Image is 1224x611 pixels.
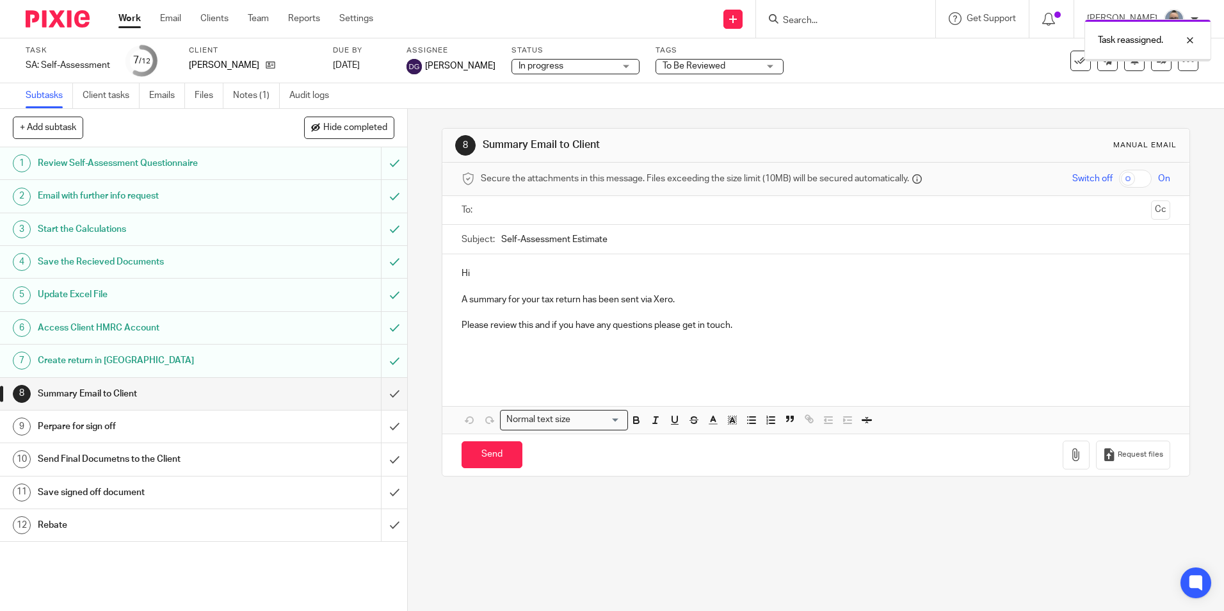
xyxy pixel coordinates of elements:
[1096,441,1170,469] button: Request files
[333,45,391,56] label: Due by
[83,83,140,108] a: Client tasks
[26,10,90,28] img: Pixie
[160,12,181,25] a: Email
[13,253,31,271] div: 4
[481,172,909,185] span: Secure the attachments in this message. Files exceeding the size limit (10MB) will be secured aut...
[13,286,31,304] div: 5
[462,204,476,216] label: To:
[503,413,573,427] span: Normal text size
[462,293,1170,306] p: A summary for your tax return has been sent via Xero.
[323,123,387,133] span: Hide completed
[1151,200,1170,220] button: Cc
[189,45,317,56] label: Client
[1164,9,1184,29] img: Website%20Headshot.png
[149,83,185,108] a: Emails
[38,154,258,173] h1: Review Self-Assessment Questionnaire
[288,12,320,25] a: Reports
[13,117,83,138] button: + Add subtask
[511,45,640,56] label: Status
[233,83,280,108] a: Notes (1)
[248,12,269,25] a: Team
[483,138,843,152] h1: Summary Email to Client
[26,83,73,108] a: Subtasks
[1118,450,1163,460] span: Request files
[407,45,495,56] label: Assignee
[1072,172,1113,185] span: Switch off
[13,188,31,206] div: 2
[13,352,31,370] div: 7
[13,516,31,534] div: 12
[13,220,31,238] div: 3
[1098,34,1163,47] p: Task reassigned.
[13,450,31,468] div: 10
[38,483,258,502] h1: Save signed off document
[462,441,522,469] input: Send
[13,484,31,501] div: 11
[13,385,31,403] div: 8
[38,285,258,304] h1: Update Excel File
[304,117,394,138] button: Hide completed
[519,61,563,70] span: In progress
[38,516,258,535] h1: Rebate
[407,59,422,74] img: svg%3E
[13,154,31,172] div: 1
[133,53,150,68] div: 7
[118,12,141,25] a: Work
[455,135,476,156] div: 8
[663,61,725,70] span: To Be Reviewed
[195,83,223,108] a: Files
[333,61,360,70] span: [DATE]
[1158,172,1170,185] span: On
[26,45,110,56] label: Task
[200,12,229,25] a: Clients
[38,186,258,206] h1: Email with further info request
[139,58,150,65] small: /12
[13,418,31,436] div: 9
[462,319,1170,332] p: Please review this and if you have any questions please get in touch.
[574,413,620,427] input: Search for option
[26,59,110,72] div: SA: Self-Assessment
[38,318,258,338] h1: Access Client HMRC Account
[13,319,31,337] div: 6
[38,417,258,436] h1: Perpare for sign off
[38,450,258,469] h1: Send Final Documetns to the Client
[38,384,258,403] h1: Summary Email to Client
[1113,140,1177,151] div: Manual email
[38,220,258,239] h1: Start the Calculations
[38,351,258,370] h1: Create return in [GEOGRAPHIC_DATA]
[38,252,258,272] h1: Save the Recieved Documents
[462,233,495,246] label: Subject:
[500,410,628,430] div: Search for option
[425,60,495,72] span: [PERSON_NAME]
[289,83,339,108] a: Audit logs
[462,267,1170,280] p: Hi
[189,59,259,72] p: [PERSON_NAME]
[339,12,373,25] a: Settings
